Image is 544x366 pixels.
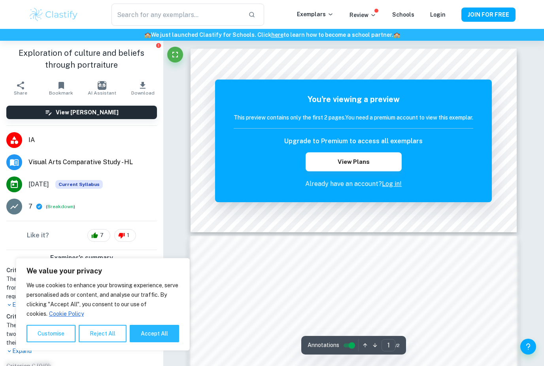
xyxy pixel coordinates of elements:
[114,229,136,241] div: 1
[88,90,116,95] span: AI Assistant
[297,9,334,18] p: Exemplars
[520,338,536,354] button: Help and Feedback
[6,312,157,320] h6: Criterion B [ 6 / 6 ]:
[271,31,283,38] a: here
[28,201,32,211] p: 7
[131,90,155,95] span: Download
[87,229,110,241] div: 7
[27,230,49,240] h6: Like it?
[28,6,79,22] img: Clastify logo
[6,300,157,309] p: Expand
[6,347,157,355] p: Expand
[55,180,103,188] span: Current Syllabus
[6,47,157,70] h1: Exploration of culture and beliefs through portraiture
[47,203,74,210] button: Breakdown
[28,135,157,144] span: IA
[6,274,157,300] h1: The student has successfully compared three artworks from at least two different artists, fulfill...
[28,157,157,167] span: Visual Arts Comparative Study - HL
[382,180,402,187] a: Log in!
[6,105,157,119] button: View [PERSON_NAME]
[49,310,84,317] a: Cookie Policy
[284,136,423,146] h6: Upgrade to Premium to access all exemplars
[16,258,190,350] div: We value your privacy
[308,341,339,349] span: Annotations
[144,31,151,38] span: 🏫
[2,30,542,39] h6: We just launched Clastify for Schools. Click to learn how to become a school partner.
[46,203,75,210] span: ( )
[3,253,160,262] h6: Examiner's summary
[349,10,376,19] p: Review
[167,46,183,62] button: Fullscreen
[123,231,134,239] span: 1
[130,324,179,342] button: Accept All
[26,324,76,342] button: Customise
[6,320,157,347] h1: The student has effectively compared three artworks by two different artists, fulfilling the requ...
[98,81,106,89] img: AI Assistant
[461,7,516,21] button: JOIN FOR FREE
[393,31,400,38] span: 🏫
[123,77,163,99] button: Download
[41,77,81,99] button: Bookmark
[306,152,401,171] button: View Plans
[55,180,103,188] div: This exemplar is based on the current syllabus. Feel free to refer to it for inspiration/ideas wh...
[26,266,179,275] p: We value your privacy
[81,77,122,99] button: AI Assistant
[28,179,49,189] span: [DATE]
[395,341,400,349] span: / 2
[26,280,179,318] p: We use cookies to enhance your browsing experience, serve personalised ads or content, and analys...
[111,3,242,25] input: Search for any exemplars...
[392,11,414,17] a: Schools
[156,42,162,48] button: Report issue
[234,113,473,121] h6: This preview contains only the first 2 pages. You need a premium account to view this exemplar.
[234,93,473,105] h5: You're viewing a preview
[56,108,119,116] h6: View [PERSON_NAME]
[14,90,27,95] span: Share
[430,11,446,17] a: Login
[96,231,108,239] span: 7
[79,324,127,342] button: Reject All
[6,265,157,274] h6: Criterion A [ 5 / 6 ]:
[49,90,73,95] span: Bookmark
[234,179,473,188] p: Already have an account?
